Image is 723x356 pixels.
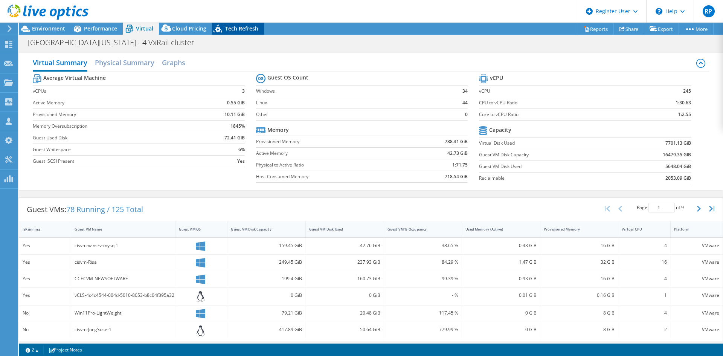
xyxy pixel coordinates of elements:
input: jump to page [648,203,675,212]
b: 718.54 GiB [445,173,468,180]
div: IsRunning [23,227,58,232]
div: 160.73 GiB [309,275,380,283]
a: 2 [20,345,44,354]
b: 10.11 GiB [224,111,245,118]
div: VMware [674,241,719,250]
b: 1:2.55 [678,111,691,118]
div: 16 GiB [544,241,615,250]
div: 99.39 % [387,275,459,283]
div: 4 [622,309,667,317]
label: vCPU [479,87,635,95]
b: Capacity [489,126,511,134]
label: Guest VM Disk Used [479,163,618,170]
span: Virtual [136,25,153,32]
div: No [23,325,67,334]
div: Guest VM Disk Capacity [231,227,293,232]
a: Project Notes [43,345,87,354]
b: 42.73 GiB [447,150,468,157]
div: 237.93 GiB [309,258,380,266]
b: Memory [267,126,289,134]
label: vCPUs [33,87,198,95]
label: Core to vCPU Ratio [479,111,635,118]
label: Guest Used Disk [33,134,198,142]
div: Yes [23,291,67,299]
b: Average Virtual Machine [43,74,106,82]
span: 9 [681,204,684,211]
div: 1 [622,291,667,299]
b: 6% [238,146,245,153]
h2: Virtual Summary [33,55,87,72]
div: 249.45 GiB [231,258,302,266]
b: 0.55 GiB [227,99,245,107]
b: 7701.13 GiB [665,139,691,147]
span: Page of [637,203,684,212]
h2: Graphs [162,55,185,70]
div: Guest VM % Occupancy [387,227,450,232]
label: Windows [256,87,448,95]
div: VMware [674,309,719,317]
label: Linux [256,99,448,107]
div: 0 GiB [231,291,302,299]
div: 0.43 GiB [465,241,537,250]
label: Other [256,111,448,118]
a: Export [644,23,679,35]
a: Reports [578,23,614,35]
div: cisvm-JongSuse-1 [75,325,172,334]
b: 34 [462,87,468,95]
b: 72.41 GiB [224,134,245,142]
label: CPU to vCPU Ratio [479,99,635,107]
div: 0 GiB [465,325,537,334]
div: Virtual CPU [622,227,657,232]
div: VMware [674,291,719,299]
span: Performance [84,25,117,32]
div: 0 GiB [465,309,537,317]
div: 84.29 % [387,258,459,266]
label: Physical to Active Ratio [256,161,406,169]
div: Guest VM Disk Used [309,227,371,232]
div: Yes [23,258,67,266]
label: Guest VM Disk Capacity [479,151,618,159]
div: Used Memory (Active) [465,227,528,232]
div: No [23,309,67,317]
b: 5648.04 GiB [665,163,691,170]
div: 4 [622,241,667,250]
div: 38.65 % [387,241,459,250]
label: Provisioned Memory [256,138,406,145]
div: 159.45 GiB [231,241,302,250]
label: Active Memory [33,99,198,107]
a: Share [613,23,644,35]
div: Yes [23,241,67,250]
div: Win11Pro-LightWeight [75,309,172,317]
div: 8 GiB [544,309,615,317]
div: 0.93 GiB [465,275,537,283]
div: Guest VM OS [179,227,215,232]
div: 42.76 GiB [309,241,380,250]
div: cisvm-Risa [75,258,172,266]
div: cisvm-winsrv-mysql1 [75,241,172,250]
div: - % [387,291,459,299]
div: Guest VMs: [19,198,151,221]
span: 78 Running / 125 Total [66,204,143,214]
b: 2053.09 GiB [665,174,691,182]
b: 788.31 GiB [445,138,468,145]
div: VMware [674,258,719,266]
label: Provisioned Memory [33,111,198,118]
b: 1:71.75 [452,161,468,169]
label: Host Consumed Memory [256,173,406,180]
b: 44 [462,99,468,107]
div: Yes [23,275,67,283]
span: Environment [32,25,65,32]
div: 16 GiB [544,275,615,283]
b: 16479.35 GiB [663,151,691,159]
b: 1:30.63 [676,99,691,107]
div: 4 [622,275,667,283]
div: VMware [674,325,719,334]
div: 117.45 % [387,309,459,317]
a: More [679,23,714,35]
span: Cloud Pricing [172,25,206,32]
div: 20.48 GiB [309,309,380,317]
div: Guest VM Name [75,227,163,232]
svg: \n [656,8,662,15]
div: 32 GiB [544,258,615,266]
div: Provisioned Memory [544,227,606,232]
